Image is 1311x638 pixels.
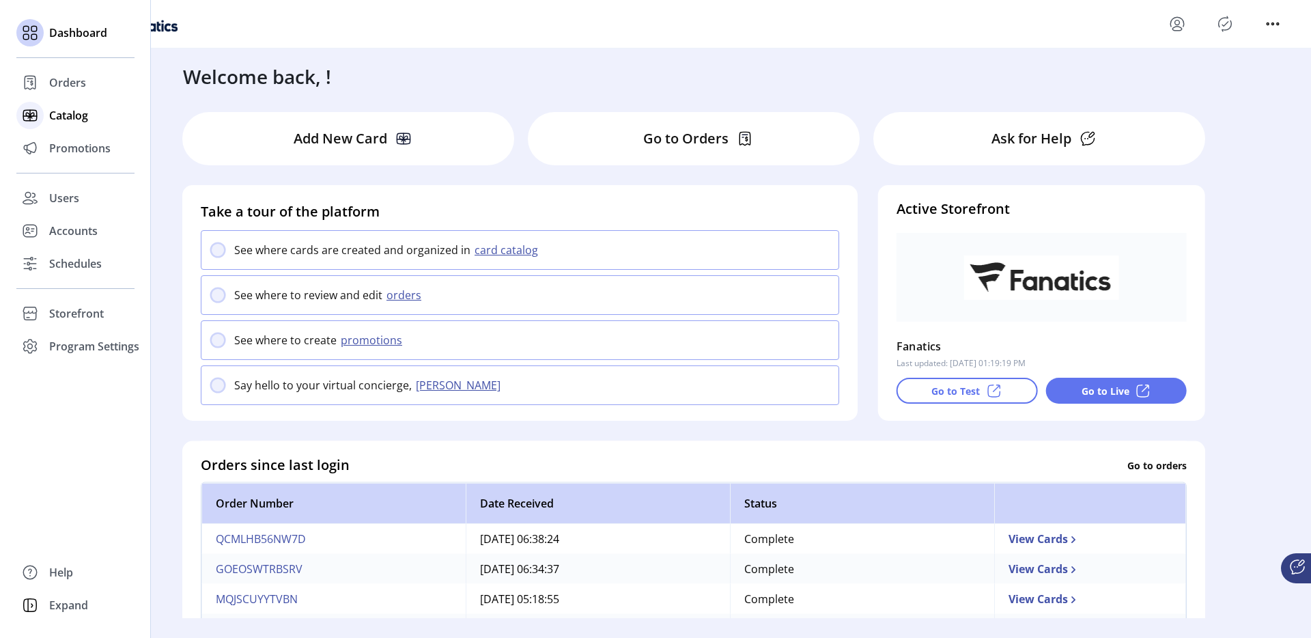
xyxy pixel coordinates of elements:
td: View Cards [994,524,1186,554]
h3: Welcome back, ! [183,62,331,91]
button: menu [1262,13,1284,35]
p: See where to create [234,332,337,348]
button: orders [382,287,429,303]
p: See where to review and edit [234,287,382,303]
h4: Active Storefront [897,199,1187,219]
th: Status [730,483,994,524]
th: Date Received [466,483,730,524]
span: Promotions [49,140,111,156]
p: Go to Orders [643,128,729,149]
p: Add New Card [294,128,387,149]
span: Help [49,564,73,581]
td: QCMLHB56NW7D [201,524,466,554]
span: Expand [49,597,88,613]
button: [PERSON_NAME] [412,377,509,393]
td: Complete [730,584,994,614]
p: Go to Test [931,384,980,398]
p: Last updated: [DATE] 01:19:19 PM [897,357,1026,370]
p: Go to Live [1082,384,1129,398]
button: Publisher Panel [1214,13,1236,35]
span: Schedules [49,255,102,272]
td: [DATE] 06:38:24 [466,524,730,554]
th: Order Number [201,483,466,524]
td: [DATE] 05:18:55 [466,584,730,614]
button: promotions [337,332,410,348]
td: Complete [730,554,994,584]
span: Storefront [49,305,104,322]
p: Ask for Help [991,128,1071,149]
span: Users [49,190,79,206]
span: Program Settings [49,338,139,355]
button: menu [1166,13,1188,35]
span: Dashboard [49,25,107,41]
span: Orders [49,74,86,91]
td: View Cards [994,584,1186,614]
span: Accounts [49,223,98,239]
td: View Cards [994,554,1186,584]
h4: Orders since last login [201,455,350,475]
p: Fanatics [897,335,942,357]
p: Say hello to your virtual concierge, [234,377,412,393]
p: See where cards are created and organized in [234,242,470,258]
h4: Take a tour of the platform [201,202,839,222]
td: MQJSCUYYTVBN [201,584,466,614]
p: Go to orders [1127,458,1187,472]
span: Catalog [49,107,88,124]
td: [DATE] 06:34:37 [466,554,730,584]
button: card catalog [470,242,546,258]
td: GOEOSWTRBSRV [201,554,466,584]
td: Complete [730,524,994,554]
